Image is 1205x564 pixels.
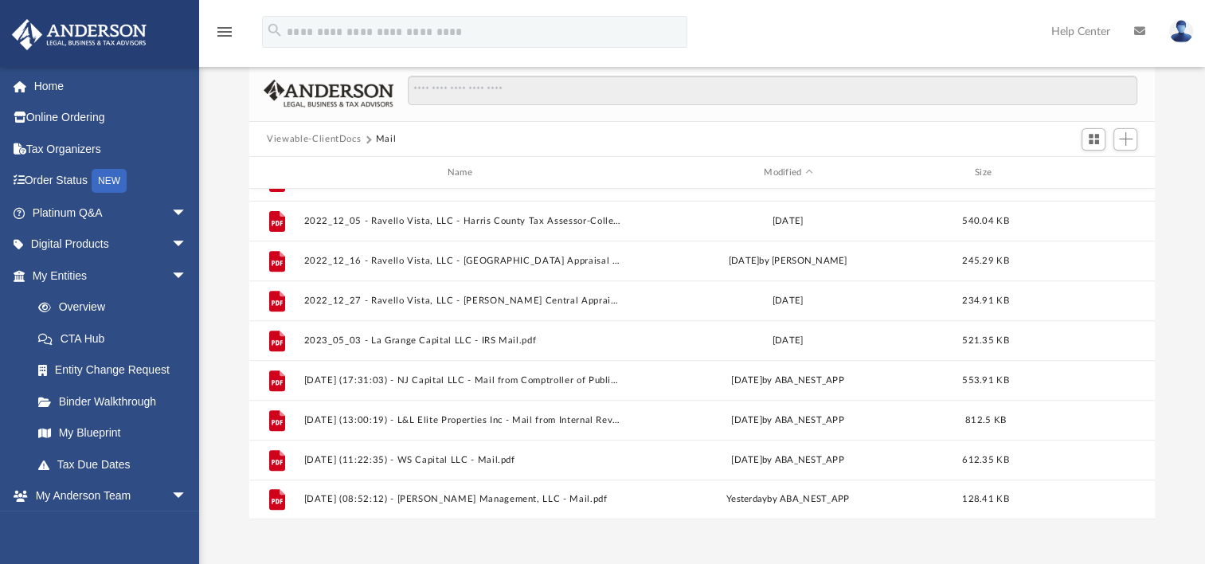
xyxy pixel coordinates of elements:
button: [DATE] (11:22:35) - WS Capital LLC - Mail.pdf [304,455,622,465]
span: arrow_drop_down [171,260,203,292]
button: 2022_12_16 - Ravello Vista, LLC - [GEOGRAPHIC_DATA] Appraisal District.pdf [304,256,622,266]
a: My Blueprint [22,417,203,449]
a: Tax Organizers [11,133,211,165]
button: 2022_12_05 - Ravello Vista, LLC - Harris County Tax Assessor-Collector.pdf [304,216,622,226]
button: Switch to Grid View [1082,128,1105,151]
a: CTA Hub [22,323,211,354]
i: menu [215,22,234,41]
a: My Anderson Teamarrow_drop_down [11,480,203,512]
span: arrow_drop_down [171,480,203,513]
div: [DATE] by ABA_NEST_APP [629,453,947,468]
a: Platinum Q&Aarrow_drop_down [11,197,211,229]
button: [DATE] (17:31:03) - NJ Capital LLC - Mail from Comptroller of Public Accounts.pdf [304,375,622,386]
span: arrow_drop_down [171,229,203,261]
input: Search files and folders [408,76,1137,106]
div: id [256,166,296,180]
div: [DATE] [629,294,947,308]
button: [DATE] (08:52:12) - [PERSON_NAME] Management, LLC - Mail.pdf [304,494,622,504]
div: [DATE] by [PERSON_NAME] [629,254,947,268]
a: Digital Productsarrow_drop_down [11,229,211,260]
div: [DATE] [629,334,947,348]
span: 245.29 KB [962,257,1008,265]
span: 540.04 KB [962,217,1008,225]
a: Tax Due Dates [22,448,211,480]
a: Overview [22,292,211,323]
button: Add [1113,128,1137,151]
button: 2022_12_27 - Ravello Vista, LLC - [PERSON_NAME] Central Appraisal District.pdf [304,296,622,306]
button: Mail [376,132,397,147]
span: 812.5 KB [965,416,1006,425]
a: menu [215,30,234,41]
span: 128.41 KB [962,495,1008,503]
span: 612.35 KB [962,456,1008,464]
span: 521.35 KB [962,336,1008,345]
div: [DATE] by ABA_NEST_APP [629,413,947,428]
button: Viewable-ClientDocs [267,132,361,147]
a: Order StatusNEW [11,165,211,198]
button: [DATE] (13:00:19) - L&L Elite Properties Inc - Mail from Internal Revenue Service.pdf [304,415,622,425]
div: id [1024,166,1136,180]
div: Modified [628,166,947,180]
a: Entity Change Request [22,354,211,386]
div: [DATE] [629,214,947,229]
a: Online Ordering [11,102,211,134]
a: Binder Walkthrough [22,386,211,417]
img: Anderson Advisors Platinum Portal [7,19,151,50]
span: arrow_drop_down [171,197,203,229]
div: Name [303,166,622,180]
div: [DATE] by ABA_NEST_APP [629,374,947,388]
div: Size [954,166,1018,180]
span: yesterday [726,495,767,503]
div: grid [249,189,1155,519]
div: NEW [92,169,127,193]
img: User Pic [1169,20,1193,43]
div: by ABA_NEST_APP [629,492,947,507]
button: 2023_05_03 - La Grange Capital LLC - IRS Mail.pdf [304,335,622,346]
i: search [266,22,284,39]
span: 234.91 KB [962,296,1008,305]
a: Home [11,70,211,102]
a: My Entitiesarrow_drop_down [11,260,211,292]
span: 553.91 KB [962,376,1008,385]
